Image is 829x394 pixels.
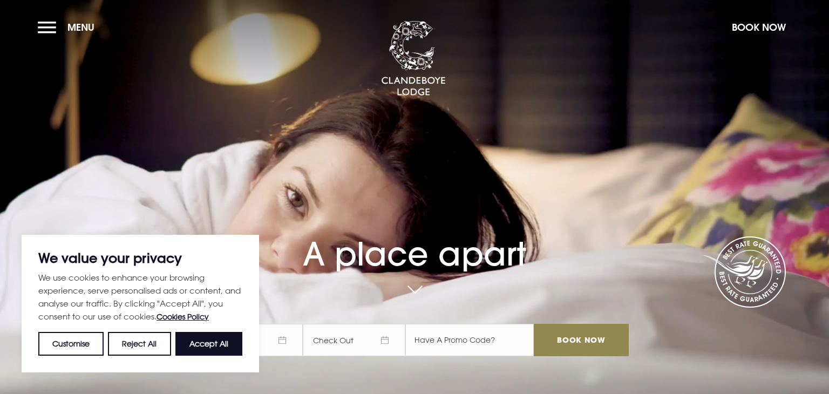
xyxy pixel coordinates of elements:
p: We use cookies to enhance your browsing experience, serve personalised ads or content, and analys... [38,271,242,323]
button: Customise [38,332,104,356]
span: Menu [67,21,94,33]
h1: A place apart [200,210,629,273]
button: Reject All [108,332,171,356]
span: Check Out [303,324,405,356]
img: Clandeboye Lodge [381,21,446,97]
a: Cookies Policy [157,312,209,321]
input: Have A Promo Code? [405,324,534,356]
input: Book Now [534,324,629,356]
button: Book Now [726,16,791,39]
button: Accept All [175,332,242,356]
button: Menu [38,16,100,39]
div: We value your privacy [22,235,259,372]
p: We value your privacy [38,252,242,264]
